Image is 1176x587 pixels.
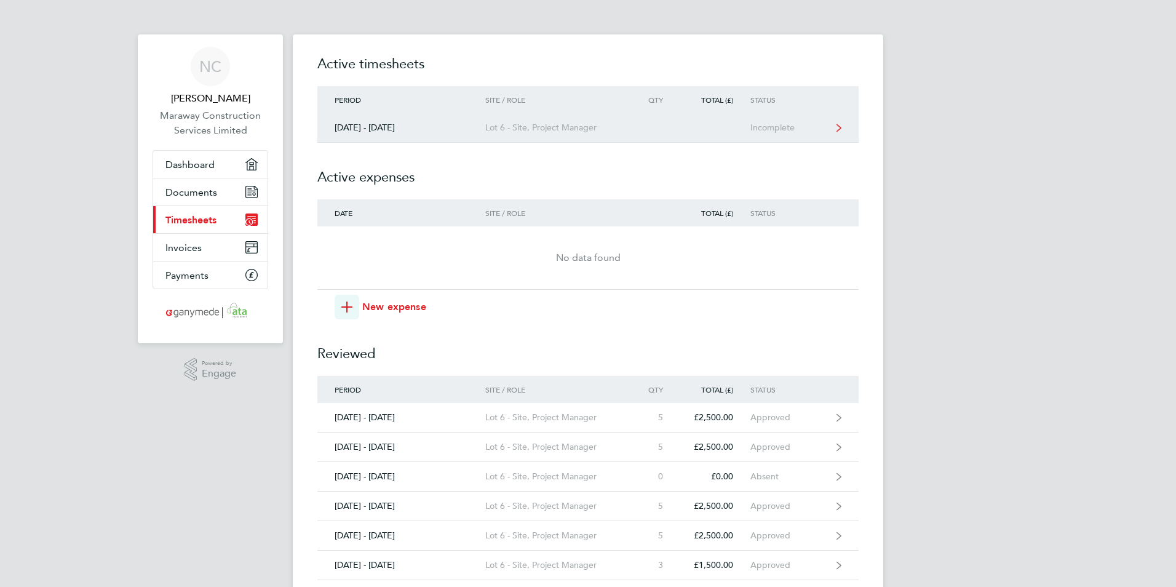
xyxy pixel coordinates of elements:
span: Powered by [202,358,236,369]
div: 0 [626,471,680,482]
span: Payments [165,270,209,281]
div: £2,500.00 [680,530,750,541]
span: Dashboard [165,159,215,170]
div: Approved [750,412,826,423]
div: Lot 6 - Site, Project Manager [485,501,626,511]
div: Qty [626,95,680,104]
div: 5 [626,412,680,423]
div: £0.00 [680,471,750,482]
a: Go to home page [153,301,268,321]
span: NC [199,58,221,74]
div: Incomplete [750,122,826,133]
div: [DATE] - [DATE] [317,530,485,541]
div: Approved [750,530,826,541]
div: Status [750,385,826,394]
div: Lot 6 - Site, Project Manager [485,122,626,133]
div: 5 [626,442,680,452]
a: Powered byEngage [185,358,237,381]
span: New expense [362,300,426,314]
a: Maraway Construction Services Limited [153,108,268,138]
nav: Main navigation [138,34,283,343]
div: Lot 6 - Site, Project Manager [485,442,626,452]
div: Lot 6 - Site, Project Manager [485,412,626,423]
a: [DATE] - [DATE]Lot 6 - Site, Project Manager5£2,500.00Approved [317,433,859,462]
div: [DATE] - [DATE] [317,412,485,423]
a: [DATE] - [DATE]Lot 6 - Site, Project Manager0£0.00Absent [317,462,859,492]
div: Qty [626,385,680,394]
img: ganymedesolutions-logo-retina.png [162,301,259,321]
div: 5 [626,530,680,541]
div: Lot 6 - Site, Project Manager [485,471,626,482]
a: [DATE] - [DATE]Lot 6 - Site, Project Manager3£1,500.00Approved [317,551,859,580]
span: Timesheets [165,214,217,226]
div: Status [750,209,826,217]
div: [DATE] - [DATE] [317,471,485,482]
div: [DATE] - [DATE] [317,501,485,511]
div: [DATE] - [DATE] [317,560,485,570]
div: No data found [317,250,859,265]
div: 5 [626,501,680,511]
div: £2,500.00 [680,501,750,511]
h2: Active expenses [317,143,859,199]
div: Approved [750,501,826,511]
div: £1,500.00 [680,560,750,570]
h2: Active timesheets [317,54,859,86]
div: £2,500.00 [680,442,750,452]
a: NC[PERSON_NAME] [153,47,268,106]
a: [DATE] - [DATE]Lot 6 - Site, Project Manager5£2,500.00Approved [317,403,859,433]
div: Absent [750,471,826,482]
h2: Reviewed [317,319,859,376]
div: Approved [750,560,826,570]
a: [DATE] - [DATE]Lot 6 - Site, Project Manager5£2,500.00Approved [317,492,859,521]
div: 3 [626,560,680,570]
div: Status [750,95,826,104]
span: Period [335,95,361,105]
div: Total (£) [680,385,750,394]
a: [DATE] - [DATE]Lot 6 - Site, Project Manager5£2,500.00Approved [317,521,859,551]
span: Engage [202,369,236,379]
div: Total (£) [680,95,750,104]
a: Dashboard [153,151,268,178]
div: Total (£) [680,209,750,217]
div: Approved [750,442,826,452]
button: New expense [335,295,426,319]
div: Site / Role [485,385,626,394]
div: Lot 6 - Site, Project Manager [485,530,626,541]
a: Timesheets [153,206,268,233]
a: Payments [153,262,268,289]
a: [DATE] - [DATE]Lot 6 - Site, Project ManagerIncomplete [317,113,859,143]
div: Site / Role [485,209,626,217]
div: Date [317,209,485,217]
span: Nial Casey [153,91,268,106]
span: Documents [165,186,217,198]
div: [DATE] - [DATE] [317,442,485,452]
div: Site / Role [485,95,626,104]
div: £2,500.00 [680,412,750,423]
div: [DATE] - [DATE] [317,122,485,133]
span: Invoices [165,242,202,254]
div: Lot 6 - Site, Project Manager [485,560,626,570]
a: Documents [153,178,268,206]
span: Period [335,385,361,394]
a: Invoices [153,234,268,261]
